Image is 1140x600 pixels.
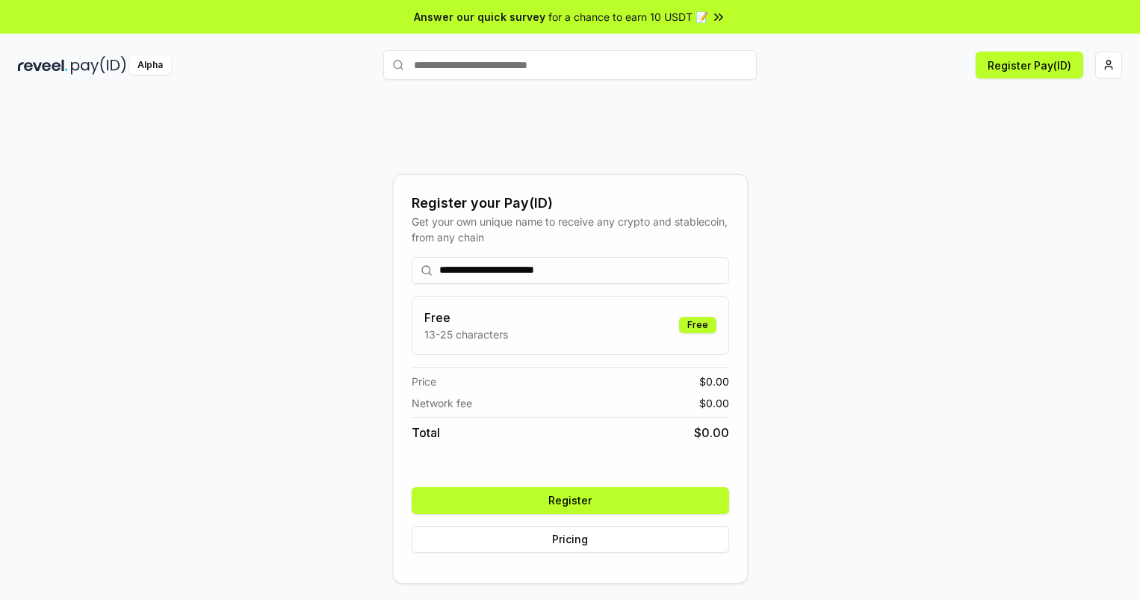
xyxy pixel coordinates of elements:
[699,395,729,411] span: $ 0.00
[548,9,708,25] span: for a chance to earn 10 USDT 📝
[412,193,729,214] div: Register your Pay(ID)
[424,309,508,327] h3: Free
[699,374,729,389] span: $ 0.00
[412,424,440,442] span: Total
[412,374,436,389] span: Price
[18,56,68,75] img: reveel_dark
[679,317,716,333] div: Free
[424,327,508,342] p: 13-25 characters
[414,9,545,25] span: Answer our quick survey
[71,56,126,75] img: pay_id
[412,214,729,245] div: Get your own unique name to receive any crypto and stablecoin, from any chain
[694,424,729,442] span: $ 0.00
[412,487,729,514] button: Register
[412,395,472,411] span: Network fee
[129,56,171,75] div: Alpha
[976,52,1083,78] button: Register Pay(ID)
[412,526,729,553] button: Pricing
